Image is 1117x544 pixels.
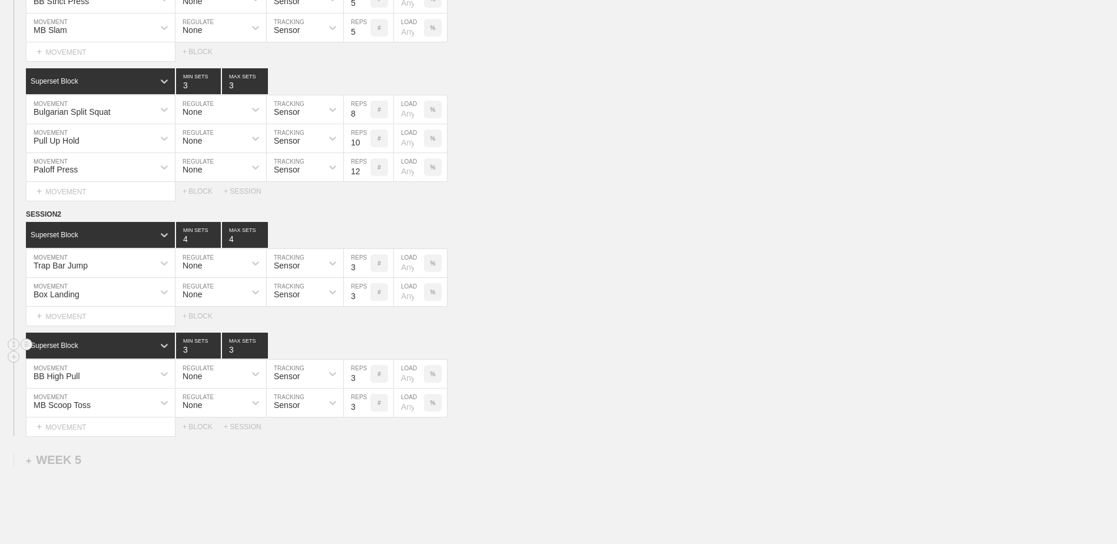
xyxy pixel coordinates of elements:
[183,400,202,410] div: None
[430,289,436,296] p: %
[183,48,224,56] div: + BLOCK
[394,14,424,42] input: Any
[377,289,381,296] p: #
[224,187,271,195] div: + SESSION
[394,95,424,124] input: Any
[430,400,436,406] p: %
[183,371,202,381] div: None
[37,422,42,432] span: +
[377,164,381,171] p: #
[377,400,381,406] p: #
[394,278,424,306] input: Any
[37,186,42,196] span: +
[430,107,436,113] p: %
[274,261,300,270] div: Sensor
[224,423,271,431] div: + SESSION
[274,136,300,145] div: Sensor
[26,307,175,326] div: MOVEMENT
[34,25,67,35] div: MB Slam
[183,423,224,431] div: + BLOCK
[37,311,42,321] span: +
[26,182,175,201] div: MOVEMENT
[26,417,175,437] div: MOVEMENT
[430,25,436,31] p: %
[274,290,300,299] div: Sensor
[31,341,78,350] div: Superset Block
[394,124,424,152] input: Any
[377,135,381,142] p: #
[430,371,436,377] p: %
[34,107,111,117] div: Bulgarian Split Squat
[274,371,300,381] div: Sensor
[26,210,61,218] span: SESSION 2
[26,42,175,62] div: MOVEMENT
[274,25,300,35] div: Sensor
[222,68,268,94] input: None
[34,165,78,174] div: Paloff Press
[34,136,79,145] div: Pull Up Hold
[377,107,381,113] p: #
[183,136,202,145] div: None
[183,187,224,195] div: + BLOCK
[222,333,268,359] input: None
[394,249,424,277] input: Any
[26,456,31,466] span: +
[394,360,424,388] input: Any
[274,165,300,174] div: Sensor
[394,153,424,181] input: Any
[183,165,202,174] div: None
[37,47,42,57] span: +
[377,260,381,267] p: #
[34,261,88,270] div: Trap Bar Jump
[183,290,202,299] div: None
[31,231,78,239] div: Superset Block
[183,312,224,320] div: + BLOCK
[1058,487,1117,544] iframe: Chat Widget
[183,261,202,270] div: None
[430,135,436,142] p: %
[377,25,381,31] p: #
[430,260,436,267] p: %
[34,371,80,381] div: BB High Pull
[274,107,300,117] div: Sensor
[26,453,81,467] div: WEEK 5
[394,389,424,417] input: Any
[222,222,268,248] input: None
[377,371,381,377] p: #
[183,25,202,35] div: None
[31,77,78,85] div: Superset Block
[183,107,202,117] div: None
[34,290,79,299] div: Box Landing
[274,400,300,410] div: Sensor
[430,164,436,171] p: %
[34,400,91,410] div: MB Scoop Toss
